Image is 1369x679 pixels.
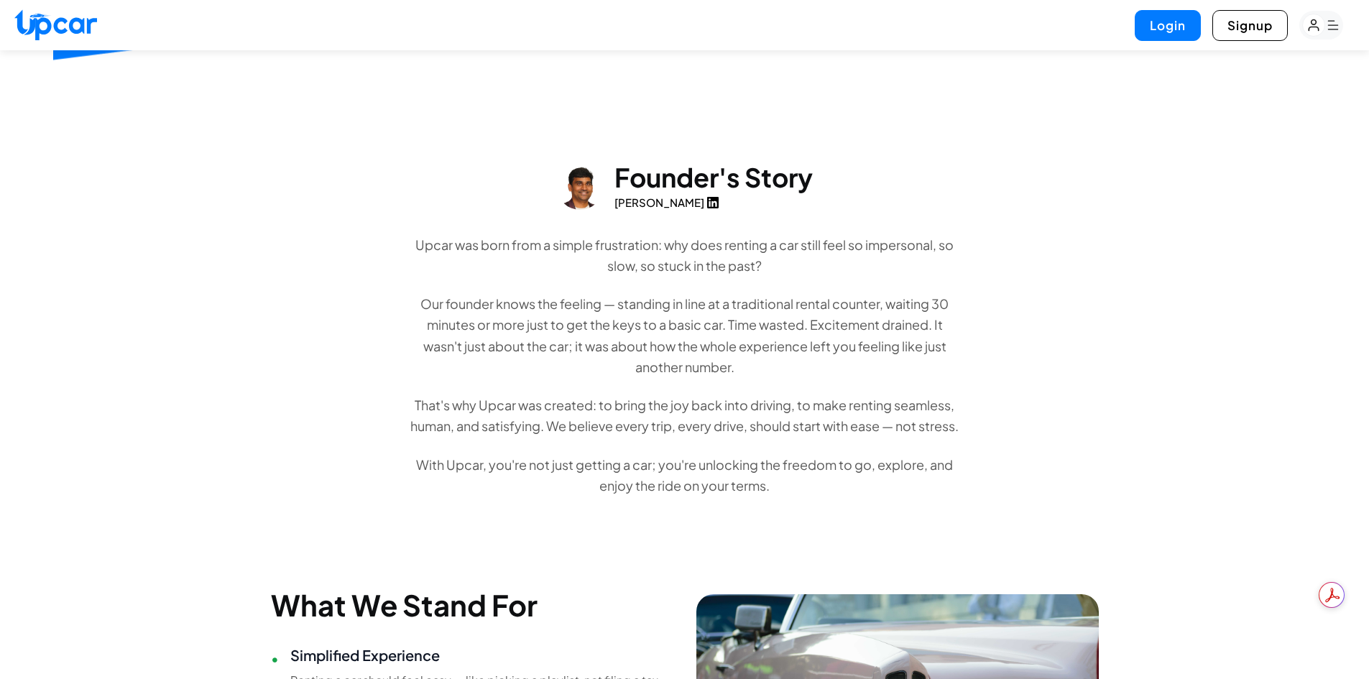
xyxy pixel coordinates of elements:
h4: Simplified Experience [290,645,673,665]
span: • [271,648,279,668]
img: Founder [557,164,603,210]
p: That's why Upcar was created: to bring the joy back into driving, to make renting seamless, human... [409,394,961,437]
button: Signup [1212,10,1288,41]
button: Login [1135,10,1201,41]
h3: What We Stand For [271,588,673,622]
p: Our founder knows the feeling — standing in line at a traditional rental counter, waiting 30 minu... [409,293,961,377]
a: [PERSON_NAME] [614,195,719,211]
p: With Upcar, you're not just getting a car; you're unlocking the freedom to go, explore, and enjoy... [409,454,961,496]
p: Upcar was born from a simple frustration: why does renting a car still feel so impersonal, so slo... [409,234,961,277]
img: Upcar Logo [14,9,97,40]
h2: Founder's Story [614,163,813,192]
